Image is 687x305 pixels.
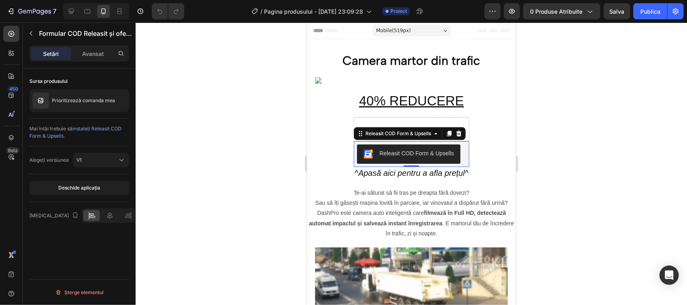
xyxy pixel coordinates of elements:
font: Avansat [82,50,104,57]
font: Proiect [390,8,407,14]
font: 450 [9,86,18,92]
font: Sursa produsului [29,78,68,84]
font: Beta [8,148,17,153]
button: Șterge elementul [29,286,129,299]
font: / [260,8,262,15]
div: Anulare/Refacere [152,3,184,19]
font: V1 [76,157,82,163]
font: Șterge elementul [65,289,104,295]
button: 0 produse atribuite [523,3,600,19]
font: instalați Releasit COD Form & Upsells [29,126,122,139]
button: Salva [604,3,630,19]
font: [MEDICAL_DATA] [29,212,69,218]
font: . [64,133,65,139]
font: Setări [43,50,59,57]
font: Pagina produsului - [DATE] 23:09:28 [264,8,363,15]
img: imagine cu caracteristicile produsului [33,93,49,109]
font: Formular COD Releasit și oferte suplimentare [39,29,175,37]
font: Salva [610,8,625,15]
font: Prioritizează comanda mea [52,97,115,103]
font: Deschide aplicația [58,185,100,191]
font: Mai întâi trebuie să [29,126,72,132]
p: Formular COD Releasit și oferte suplimentare [39,29,134,38]
button: Deschide aplicația [29,181,129,195]
button: V1 [73,153,129,167]
button: Publica [633,3,667,19]
font: 0 produse atribuite [530,8,582,15]
iframe: Zona de proiectare [307,23,516,305]
font: Publica [640,8,660,15]
button: 7 [3,3,60,19]
font: Alegeți versiunea [29,157,69,163]
div: Deschideți Intercom Messenger [660,266,679,285]
font: 7 [53,7,56,15]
